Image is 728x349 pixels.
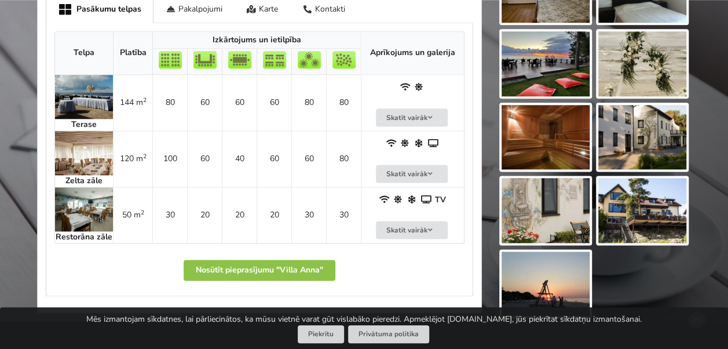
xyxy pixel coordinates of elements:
td: 60 [187,130,222,187]
th: Aprīkojums un galerija [361,32,464,75]
span: Dabiskais apgaismojums [393,194,405,205]
td: 60 [291,130,326,187]
td: 144 m [113,75,152,130]
span: Projektors un ekrāns [428,138,440,149]
img: Bankets [298,51,321,68]
img: Pieņemšana [332,51,356,68]
strong: Restorāna zāle [56,231,112,242]
span: Gaisa kondicionieris [407,194,419,205]
th: Platība [113,32,152,75]
strong: Zelta zāle [65,175,103,186]
td: 80 [152,75,187,130]
sup: 2 [143,96,147,104]
img: Pasākumu telpas | Apšuciems | Villa Anna | bilde [55,75,113,119]
button: Skatīt vairāk [376,221,448,239]
img: Villa Anna | Apšuciems | Pasākumu vieta - galerijas bilde [598,31,686,96]
img: Pasākumu telpas | Apšuciems | Villa Anna | bilde [55,187,113,231]
span: Gaisa kondicionieris [414,138,426,149]
sup: 2 [141,208,144,217]
img: Teātris [159,51,182,68]
span: Dabiskais apgaismojums [400,138,412,149]
img: Villa Anna | Apšuciems | Pasākumu vieta - galerijas bilde [598,105,686,170]
button: Skatīt vairāk [376,108,448,126]
img: Villa Anna | Apšuciems | Pasākumu vieta - galerijas bilde [502,178,590,243]
button: Piekrītu [298,325,344,343]
td: 80 [291,75,326,130]
th: Telpa [55,32,113,75]
img: Sapulce [228,51,251,68]
td: 100 [152,130,187,187]
td: 30 [291,187,326,243]
td: 20 [187,187,222,243]
button: Skatīt vairāk [376,165,448,183]
img: Villa Anna | Apšuciems | Pasākumu vieta - galerijas bilde [502,105,590,170]
strong: TV [435,194,446,205]
td: 20 [222,187,257,243]
a: Privātuma politika [348,325,429,343]
td: 20 [257,187,291,243]
td: 40 [222,130,257,187]
span: WiFi [400,82,412,93]
span: WiFi [386,138,398,149]
td: 60 [222,75,257,130]
td: 80 [326,130,361,187]
td: 60 [257,130,291,187]
td: 120 m [113,130,152,187]
img: Villa Anna | Apšuciems | Pasākumu vieta - galerijas bilde [598,178,686,243]
td: 60 [257,75,291,130]
strong: Terase [71,119,97,130]
img: Pasākumu telpas | Apšuciems | Villa Anna | bilde [55,131,113,175]
button: Nosūtīt pieprasījumu "Villa Anna" [184,260,335,281]
th: Izkārtojums un ietilpība [152,32,361,49]
img: U-Veids [193,51,217,68]
td: 80 [326,75,361,130]
td: 30 [152,187,187,243]
sup: 2 [143,152,147,161]
img: Villa Anna | Apšuciems | Pasākumu vieta - galerijas bilde [502,31,590,96]
span: Projektors un ekrāns [421,194,433,205]
td: 60 [187,75,222,130]
img: Klase [263,51,286,68]
td: 50 m [113,187,152,243]
td: 30 [326,187,361,243]
span: WiFi [379,194,391,205]
span: Dabiskais apgaismojums [414,82,426,93]
img: Villa Anna | Apšuciems | Pasākumu vieta - galerijas bilde [502,252,590,317]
